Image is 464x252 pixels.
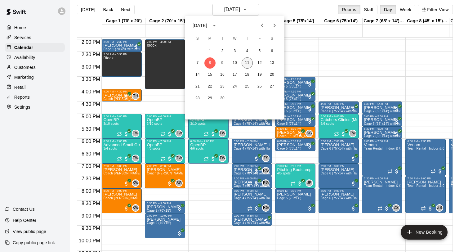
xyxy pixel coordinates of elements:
button: calendar view is open, switch to year view [209,20,220,31]
button: 9 [217,57,228,69]
span: Sunday [192,33,203,45]
button: 18 [242,69,253,80]
button: 5 [254,46,265,57]
button: 12 [254,57,265,69]
div: [DATE] [193,22,207,29]
button: 20 [266,69,278,80]
button: 10 [229,57,240,69]
button: 16 [217,69,228,80]
button: 15 [204,69,216,80]
button: 6 [266,46,278,57]
button: 17 [229,69,240,80]
span: Wednesday [229,33,240,45]
span: Saturday [266,33,278,45]
button: 11 [242,57,253,69]
button: 21 [192,81,203,92]
button: 25 [242,81,253,92]
button: 13 [266,57,278,69]
button: 7 [192,57,203,69]
span: Monday [204,33,216,45]
button: 26 [254,81,265,92]
button: 8 [204,57,216,69]
button: 19 [254,69,265,80]
button: 29 [204,93,216,104]
button: 22 [204,81,216,92]
button: 30 [217,93,228,104]
button: 23 [217,81,228,92]
button: 27 [266,81,278,92]
button: 2 [217,46,228,57]
button: 1 [204,46,216,57]
button: 14 [192,69,203,80]
button: 4 [242,46,253,57]
span: Friday [254,33,265,45]
span: Thursday [242,33,253,45]
button: 3 [229,46,240,57]
button: 28 [192,93,203,104]
button: Next month [268,19,281,32]
button: 24 [229,81,240,92]
button: Previous month [256,19,268,32]
span: Tuesday [217,33,228,45]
